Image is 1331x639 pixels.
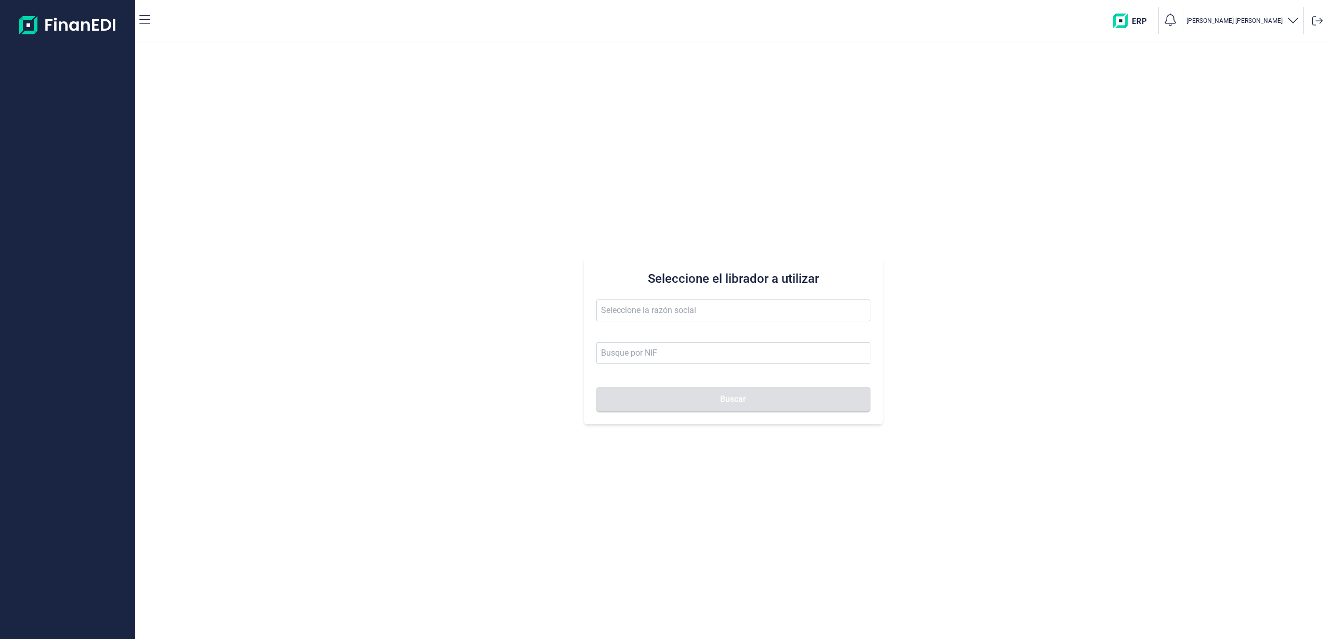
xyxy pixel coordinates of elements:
[596,270,870,287] h3: Seleccione el librador a utilizar
[1113,14,1154,28] img: erp
[596,342,870,364] input: Busque por NIF
[720,395,746,403] span: Buscar
[1186,14,1299,29] button: [PERSON_NAME] [PERSON_NAME]
[19,8,116,42] img: Logo de aplicación
[596,299,870,321] input: Seleccione la razón social
[1186,17,1283,25] p: [PERSON_NAME] [PERSON_NAME]
[596,387,870,412] button: Buscar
